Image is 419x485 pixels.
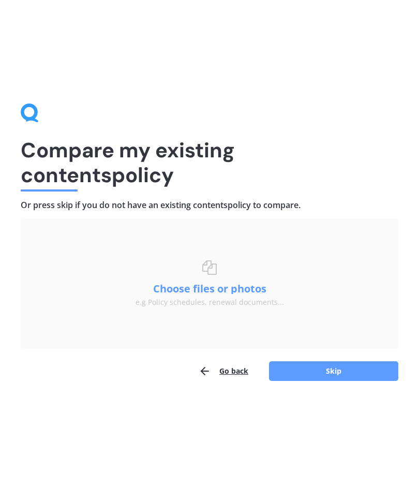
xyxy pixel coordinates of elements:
button: Go back [199,361,248,381]
h4: Or press skip if you do not have an existing contents policy to compare. [21,200,398,211]
button: Choose files or photos [145,284,274,294]
h1: Compare my existing contents policy [21,138,398,187]
button: Skip [269,361,398,381]
div: e.g Policy schedules, renewal documents... [136,298,284,307]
